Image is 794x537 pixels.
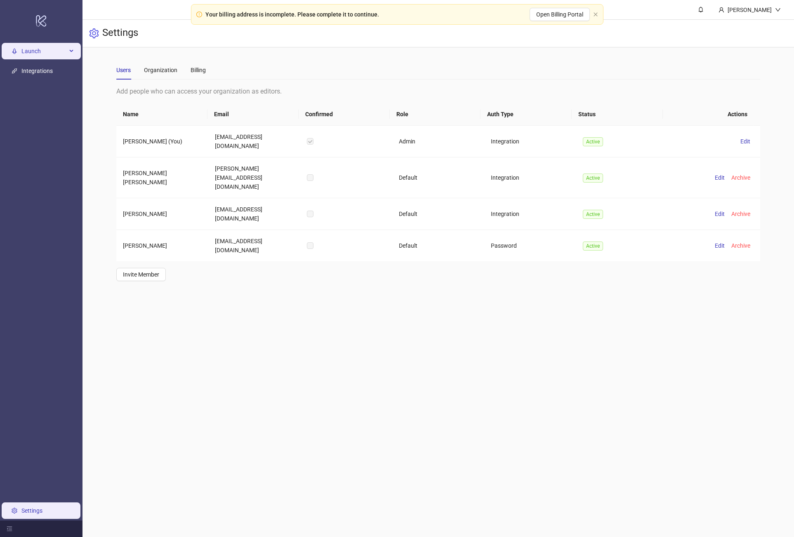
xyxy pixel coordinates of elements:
button: Edit [712,209,728,219]
button: Edit [712,241,728,251]
span: Active [583,242,603,251]
span: Archive [731,211,750,217]
span: Edit [715,211,725,217]
div: [PERSON_NAME] [724,5,775,14]
th: Role [390,103,481,126]
td: Password [484,230,576,261]
td: [EMAIL_ADDRESS][DOMAIN_NAME] [208,230,300,261]
td: Default [392,157,484,198]
td: Default [392,198,484,230]
span: exclamation-circle [196,12,202,17]
td: Integration [484,126,576,157]
span: menu-fold [7,526,12,532]
span: Edit [715,174,725,181]
td: [EMAIL_ADDRESS][DOMAIN_NAME] [208,198,300,230]
span: down [775,7,781,13]
th: Status [572,103,663,126]
span: user [719,7,724,13]
td: Admin [392,126,484,157]
td: [PERSON_NAME] (You) [116,126,208,157]
div: Your billing address is incomplete. Please complete it to continue. [205,10,379,19]
td: [PERSON_NAME] [PERSON_NAME] [116,157,208,198]
td: Integration [484,157,576,198]
span: Invite Member [123,271,159,278]
span: Active [583,137,603,146]
span: Active [583,210,603,219]
td: [PERSON_NAME][EMAIL_ADDRESS][DOMAIN_NAME] [208,157,300,198]
div: Users [116,66,131,75]
span: Edit [715,242,725,249]
button: close [593,12,598,17]
h3: Settings [102,26,138,40]
button: Archive [728,209,754,219]
div: Organization [144,66,177,75]
div: Add people who can access your organization as editors. [116,86,760,96]
button: Edit [712,173,728,183]
th: Email [207,103,299,126]
span: Open Billing Portal [536,11,583,18]
a: Integrations [21,68,53,74]
span: Archive [731,174,750,181]
span: Edit [740,138,750,145]
td: [EMAIL_ADDRESS][DOMAIN_NAME] [208,126,300,157]
span: rocket [12,48,17,54]
button: Open Billing Portal [530,8,590,21]
th: Auth Type [481,103,572,126]
th: Name [116,103,207,126]
span: Active [583,174,603,183]
td: [PERSON_NAME] [116,230,208,261]
th: Confirmed [299,103,390,126]
span: bell [698,7,704,12]
td: Integration [484,198,576,230]
button: Edit [737,136,754,146]
button: Invite Member [116,268,166,281]
span: Archive [731,242,750,249]
a: Settings [21,507,42,514]
button: Archive [728,173,754,183]
td: [PERSON_NAME] [116,198,208,230]
button: Archive [728,241,754,251]
div: Billing [191,66,206,75]
td: Default [392,230,484,261]
span: setting [89,28,99,38]
th: Actions [663,103,754,126]
span: Launch [21,43,67,59]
